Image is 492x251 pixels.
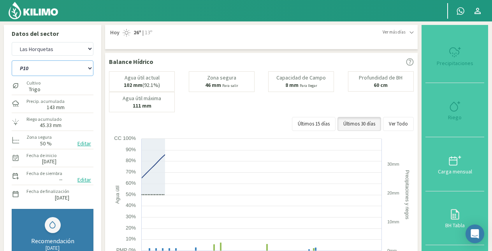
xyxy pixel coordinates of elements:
text: 60% [126,180,136,186]
b: 8 mm [285,81,299,88]
div: Carga mensual [428,169,482,174]
p: Profundidad de BH [359,75,402,81]
p: Zona segura [207,75,236,81]
button: Últimos 30 días [337,117,381,131]
text: 90% [126,147,136,152]
text: 40% [126,202,136,208]
div: BH Tabla [428,223,482,228]
label: 50 % [40,141,52,146]
text: Agua útil [115,186,120,204]
button: Precipitaciones [425,29,484,83]
b: 102 mm [124,81,142,88]
span: Ver más días [383,29,406,35]
div: Precipitaciones [428,60,482,66]
p: Balance Hídrico [109,57,153,66]
button: Últimos 15 días [292,117,336,131]
text: 50% [126,191,136,197]
b: 60 cm [374,81,388,88]
button: Editar [75,175,93,184]
text: 10mm [387,219,399,224]
label: Fecha de finalización [26,188,69,195]
span: Hoy [109,29,119,37]
img: Kilimo [8,1,59,20]
label: Precip. acumulada [26,98,65,105]
text: 10% [126,236,136,242]
text: 80% [126,157,136,163]
label: [DATE] [42,159,56,164]
label: Riego acumulado [26,116,61,123]
label: Zona segura [26,134,52,141]
div: Recomendación [20,237,85,245]
b: 46 mm [205,81,221,88]
label: Fecha de inicio [26,152,56,159]
div: Open Intercom Messenger [466,224,484,243]
span: 13º [144,29,152,37]
text: Precipitaciones y riegos [404,170,410,219]
text: 30% [126,214,136,219]
text: CC 100% [114,135,136,141]
text: 30mm [387,162,399,166]
div: Riego [428,115,482,120]
label: 143 mm [47,105,65,110]
p: Agua útil actual [125,75,160,81]
b: 111 mm [133,102,151,109]
small: Para llegar [300,83,317,88]
label: [DATE] [55,195,69,200]
small: Para salir [222,83,238,88]
label: Trigo [26,87,40,92]
p: Datos del sector [12,29,93,38]
label: Cultivo [26,80,40,87]
p: Capacidad de Campo [276,75,326,81]
p: Agua útil máxima [123,95,161,101]
label: -- [59,177,62,182]
button: BH Tabla [425,191,484,246]
label: 45.33 mm [40,123,61,128]
strong: 26º [134,29,141,36]
text: 20mm [387,191,399,195]
button: Carga mensual [425,137,484,191]
text: 70% [126,169,136,175]
label: Fecha de siembra [26,170,62,177]
button: Ver Todo [383,117,414,131]
button: Editar [75,139,93,148]
button: Riego [425,83,484,137]
text: 20% [126,225,136,231]
span: | [142,29,144,37]
p: (92.1%) [124,82,160,88]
